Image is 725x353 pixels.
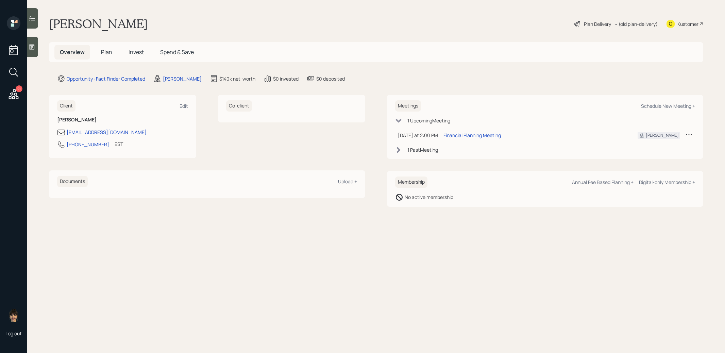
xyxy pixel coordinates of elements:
[7,308,20,322] img: treva-nostdahl-headshot.png
[115,140,123,148] div: EST
[101,48,112,56] span: Plan
[180,103,188,109] div: Edit
[407,146,438,153] div: 1 Past Meeting
[338,178,357,185] div: Upload +
[395,100,421,112] h6: Meetings
[67,75,145,82] div: Opportunity · Fact Finder Completed
[273,75,299,82] div: $0 invested
[49,16,148,31] h1: [PERSON_NAME]
[5,330,22,337] div: Log out
[443,132,501,139] div: Financial Planning Meeting
[163,75,202,82] div: [PERSON_NAME]
[398,132,438,139] div: [DATE] at 2:00 PM
[395,176,427,188] h6: Membership
[614,20,658,28] div: • (old plan-delivery)
[160,48,194,56] span: Spend & Save
[405,194,453,201] div: No active membership
[572,179,634,185] div: Annual Fee Based Planning +
[16,85,22,92] div: 21
[60,48,85,56] span: Overview
[67,141,109,148] div: [PHONE_NUMBER]
[57,176,88,187] h6: Documents
[219,75,255,82] div: $140k net-worth
[57,100,75,112] h6: Client
[584,20,611,28] div: Plan Delivery
[316,75,345,82] div: $0 deposited
[57,117,188,123] h6: [PERSON_NAME]
[67,129,147,136] div: [EMAIL_ADDRESS][DOMAIN_NAME]
[639,179,695,185] div: Digital-only Membership +
[226,100,252,112] h6: Co-client
[407,117,450,124] div: 1 Upcoming Meeting
[129,48,144,56] span: Invest
[677,20,698,28] div: Kustomer
[646,132,679,138] div: [PERSON_NAME]
[641,103,695,109] div: Schedule New Meeting +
